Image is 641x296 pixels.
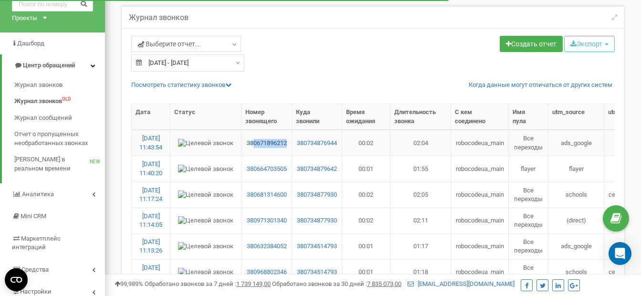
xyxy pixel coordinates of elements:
[139,238,162,254] a: [DATE] 11:13:26
[23,62,75,69] span: Центр обращений
[245,216,288,225] a: 380971301340
[390,233,451,259] td: 01:17
[178,139,233,148] img: Целевой звонок
[509,182,548,208] td: Все переходы
[14,130,100,148] span: Отчет о пропущенных необработанных звонках
[451,156,508,181] td: robocodeua_main
[14,93,105,110] a: Журнал звонковOLD
[509,130,548,156] td: Все переходы
[14,151,105,177] a: [PERSON_NAME] в реальном времениNEW
[245,190,288,200] a: 380681314600
[548,130,604,156] td: ads_google
[14,155,90,173] span: [PERSON_NAME] в реальном времени
[548,104,604,130] th: utm_source
[367,280,401,287] u: 7 835 073,00
[12,14,37,23] div: Проекты
[21,212,46,220] span: Mini CRM
[548,156,604,181] td: flayer
[14,110,105,127] a: Журнал сообщений
[2,54,105,77] a: Центр обращений
[342,208,391,233] td: 00:02
[14,81,63,90] span: Журнал звонков
[236,280,271,287] u: 1 739 149,00
[245,165,288,174] a: 380664703505
[131,36,241,52] a: Выберите отчет...
[292,104,342,130] th: Куда звонили
[509,104,548,130] th: Имя пула
[342,259,391,285] td: 00:01
[14,126,105,151] a: Отчет о пропущенных необработанных звонках
[451,208,508,233] td: robocodeua_main
[178,242,233,251] img: Целевой звонок
[390,130,451,156] td: 02:04
[408,280,515,287] a: [EMAIL_ADDRESS][DOMAIN_NAME]
[548,208,604,233] td: (direct)
[296,139,337,148] a: 380734876944
[245,139,288,148] a: 380671896212
[451,259,508,285] td: robocodeua_main
[548,259,604,285] td: schools
[390,182,451,208] td: 02:05
[178,268,233,277] img: Целевой звонок
[451,130,508,156] td: robocodeua_main
[21,266,49,273] span: Средства
[12,235,61,251] span: Маркетплейс интеграций
[137,39,201,49] span: Выберите отчет...
[145,280,271,287] span: Обработано звонков за 7 дней :
[139,264,162,280] a: [DATE] 11:01:57
[342,156,391,181] td: 00:01
[342,233,391,259] td: 00:01
[139,160,162,177] a: [DATE] 11:40:20
[548,233,604,259] td: ads_google
[342,182,391,208] td: 00:02
[242,104,292,130] th: Номер звонящего
[115,280,143,287] span: 99,989%
[390,104,451,130] th: Длительность звонка
[14,77,105,94] a: Журнал звонков
[296,242,337,251] a: 380734514793
[390,156,451,181] td: 01:55
[245,268,288,277] a: 380968802346
[139,135,162,151] a: [DATE] 11:43:54
[390,259,451,285] td: 01:18
[509,259,548,285] td: Все переходы
[451,233,508,259] td: robocodeua_main
[17,40,44,47] span: Дашборд
[390,208,451,233] td: 02:11
[509,208,548,233] td: Все переходы
[609,242,631,265] div: Open Intercom Messenger
[500,36,563,52] a: Создать отчет
[451,182,508,208] td: robocodeua_main
[342,104,391,130] th: Время ожидания
[509,233,548,259] td: Все переходы
[132,104,170,130] th: Дата
[296,268,337,277] a: 380734514793
[451,104,508,130] th: С кем соединено
[129,13,189,22] h5: Журнал звонков
[139,212,162,229] a: [DATE] 11:14:05
[20,288,52,295] span: Настройки
[131,81,231,88] a: Посмотреть cтатистику звонков
[178,165,233,174] img: Целевой звонок
[469,81,612,90] a: Когда данные могут отличаться от других систем
[14,114,72,123] span: Журнал сообщений
[178,216,233,225] img: Целевой звонок
[509,156,548,181] td: flayer
[22,190,54,198] span: Аналитика
[245,242,288,251] a: 380632384052
[178,190,233,200] img: Целевой звонок
[296,216,337,225] a: 380734877930
[296,190,337,200] a: 380734877930
[296,165,337,174] a: 380734879642
[14,97,62,106] span: Журнал звонков
[548,182,604,208] td: schools
[564,36,615,52] button: Экспорт
[272,280,401,287] span: Обработано звонков за 30 дней :
[139,187,162,203] a: [DATE] 11:17:24
[342,130,391,156] td: 00:02
[170,104,242,130] th: Статус
[5,268,28,291] button: Open CMP widget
